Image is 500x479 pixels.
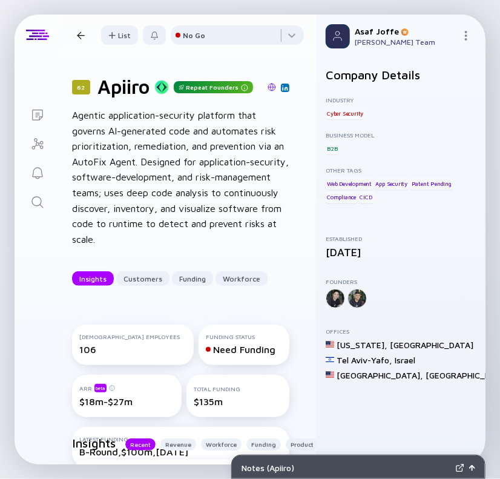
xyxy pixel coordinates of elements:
div: 106 [79,344,186,355]
div: List [101,26,138,45]
div: B2B [326,142,338,154]
img: Menu [461,31,471,41]
button: Revenue [160,438,196,451]
img: Profile Picture [326,24,350,48]
div: [PERSON_NAME] Team [355,38,456,47]
div: ARR [79,383,174,392]
a: Reminders [15,157,60,187]
div: Founders [326,278,476,285]
div: $18m-$27m [79,396,174,407]
div: [US_STATE] , [337,340,387,350]
button: Workforce [215,271,268,286]
div: Industry [326,96,476,104]
div: Business Model [326,131,476,139]
button: Customers [116,271,169,286]
div: Funding Status [206,333,282,340]
div: No Go [183,31,205,40]
div: App Security [375,177,409,190]
div: Tel Aviv-Yafo , [337,355,392,365]
div: [DEMOGRAPHIC_DATA] Employees [79,333,186,340]
h2: Company Details [326,68,476,82]
div: B-Round, $100m, [DATE] [79,446,282,457]
div: Workforce [215,269,268,288]
button: List [101,25,138,45]
a: Investor Map [15,128,60,157]
div: Insights [72,269,114,288]
div: Other Tags [326,167,476,174]
img: United States Flag [326,340,334,349]
div: Agentic application-security platform that governs AI-generated code and automates risk prioritiz... [72,108,289,247]
div: Asaf Joffe [355,26,456,36]
div: 62 [72,80,90,94]
img: Apiiro Website [268,83,276,91]
div: Latest Funding [79,435,282,443]
div: Need Funding [206,344,282,355]
img: Apiiro Linkedin Page [282,85,288,91]
img: Expand Notes [456,464,464,472]
button: Recent [125,438,156,451]
button: Workforce [201,438,242,451]
h2: Insights [72,436,116,450]
img: United States Flag [326,371,334,379]
div: Funding [172,269,213,288]
div: [DATE] [326,246,476,259]
div: Cyber Security [326,107,364,119]
div: Established [326,235,476,242]
h1: Apiiro [97,75,150,98]
div: Israel [395,355,415,365]
a: Search [15,187,60,216]
a: Lists [15,99,60,128]
button: Funding [172,271,213,286]
div: Offices [326,328,476,335]
img: Open Notes [469,465,475,471]
div: Total Funding [194,385,282,392]
div: Repeat Founders [174,81,253,93]
button: Funding [246,438,281,451]
div: CICD [359,191,373,203]
div: Notes ( Apiiro ) [242,463,451,473]
button: Product [286,438,318,451]
button: Insights [72,271,114,286]
div: Compliance [326,191,357,203]
div: Customers [116,269,169,288]
div: Web Development [326,177,373,190]
div: [GEOGRAPHIC_DATA] , [337,370,423,380]
div: Patent Pending [410,177,453,190]
div: [GEOGRAPHIC_DATA] [390,340,473,350]
div: beta [94,384,107,392]
img: Israel Flag [326,355,334,364]
div: $135m [194,396,282,407]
